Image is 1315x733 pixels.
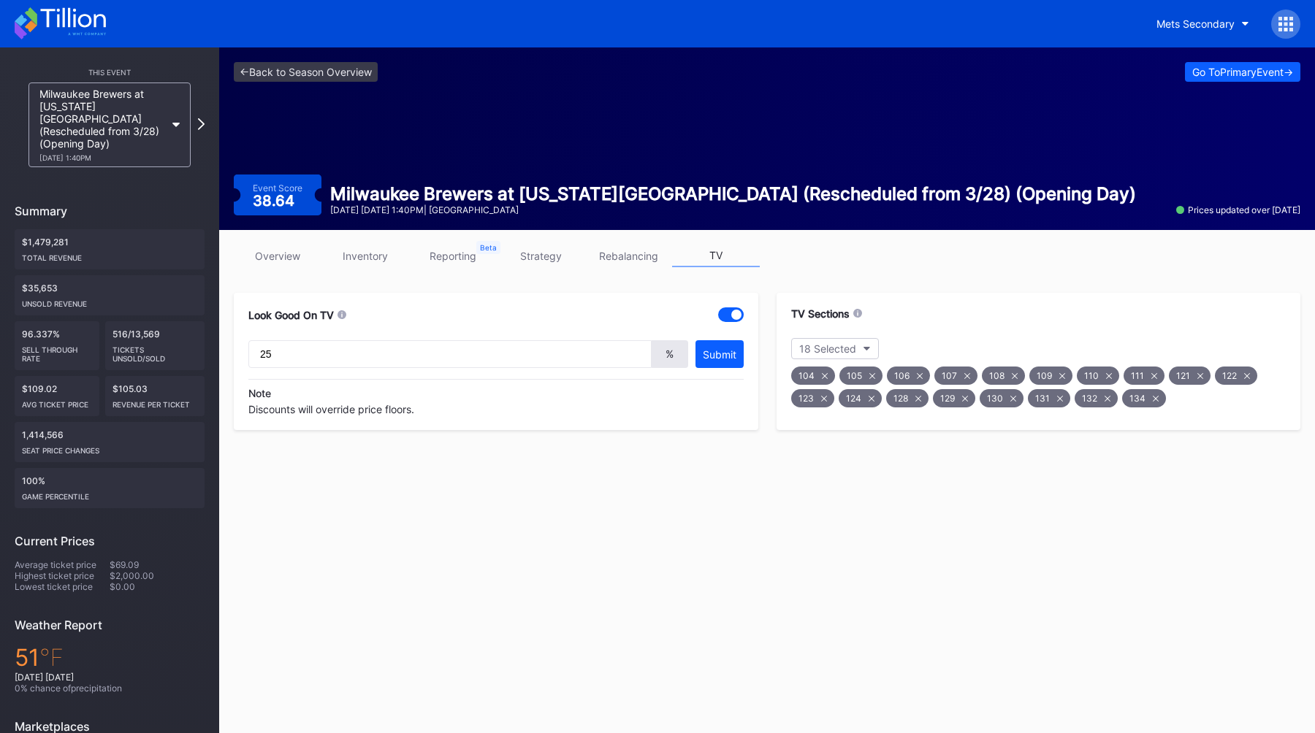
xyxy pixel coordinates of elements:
[248,387,744,399] div: Note
[982,366,1025,385] div: 108
[234,62,378,82] a: <-Back to Season Overview
[839,389,882,407] div: 124
[15,672,205,683] div: [DATE] [DATE]
[22,486,197,501] div: Game percentile
[584,245,672,267] a: rebalancing
[1124,366,1165,385] div: 111
[887,366,930,385] div: 106
[703,348,736,361] div: Submit
[1029,366,1072,385] div: 109
[15,468,205,508] div: 100%
[409,245,497,267] a: reporting
[22,293,197,308] div: Unsold Revenue
[113,394,197,409] div: Revenue per ticket
[39,153,165,162] div: [DATE] 1:40PM
[110,570,205,581] div: $2,000.00
[15,534,205,548] div: Current Prices
[15,376,99,416] div: $109.02
[497,245,584,267] a: strategy
[652,340,688,368] div: %
[15,68,205,77] div: This Event
[15,275,205,315] div: $35,653
[15,618,205,632] div: Weather Report
[1156,18,1235,30] div: Mets Secondary
[980,389,1024,407] div: 130
[253,183,302,193] div: Event Score
[791,389,834,407] div: 123
[934,366,977,385] div: 107
[1169,366,1211,385] div: 121
[791,366,835,385] div: 104
[248,309,334,321] div: Look Good On TV
[253,193,298,208] div: 38.64
[791,307,850,320] div: TV Sections
[15,683,205,694] div: 0 % chance of precipitation
[15,643,205,672] div: 51
[15,321,99,370] div: 96.337%
[1192,66,1293,78] div: Go To Primary Event ->
[330,183,1136,204] div: Milwaukee Brewers at [US_STATE][GEOGRAPHIC_DATA] (Rescheduled from 3/28) (Opening Day)
[330,204,1136,215] div: [DATE] [DATE] 1:40PM | [GEOGRAPHIC_DATA]
[886,389,929,407] div: 128
[1176,204,1300,215] div: Prices updated over [DATE]
[22,339,92,363] div: Sell Through Rate
[15,229,205,269] div: $1,479,281
[1122,389,1166,407] div: 134
[15,204,205,218] div: Summary
[672,245,760,267] a: TV
[1146,10,1260,37] button: Mets Secondary
[1185,62,1300,82] button: Go ToPrimaryEvent->
[933,389,975,407] div: 129
[321,245,409,267] a: inventory
[1028,389,1070,407] div: 131
[791,338,879,359] button: 18 Selected
[22,394,92,409] div: Avg ticket price
[15,570,110,581] div: Highest ticket price
[15,559,110,570] div: Average ticket price
[39,643,64,672] span: ℉
[110,559,205,570] div: $69.09
[1075,389,1118,407] div: 132
[799,342,856,355] div: 18 Selected
[15,422,205,462] div: 1,414,566
[248,379,744,415] div: Discounts will override price floors.
[695,340,744,368] button: Submit
[234,245,321,267] a: overview
[22,247,197,262] div: Total Revenue
[22,440,197,455] div: seat price changes
[113,339,197,363] div: Tickets Unsold/Sold
[39,88,165,162] div: Milwaukee Brewers at [US_STATE][GEOGRAPHIC_DATA] (Rescheduled from 3/28) (Opening Day)
[105,321,205,370] div: 516/13,569
[110,581,205,592] div: $0.00
[15,581,110,592] div: Lowest ticket price
[1077,366,1119,385] div: 110
[105,376,205,416] div: $105.03
[1215,366,1257,385] div: 122
[839,366,883,385] div: 105
[248,340,652,368] input: Set discount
